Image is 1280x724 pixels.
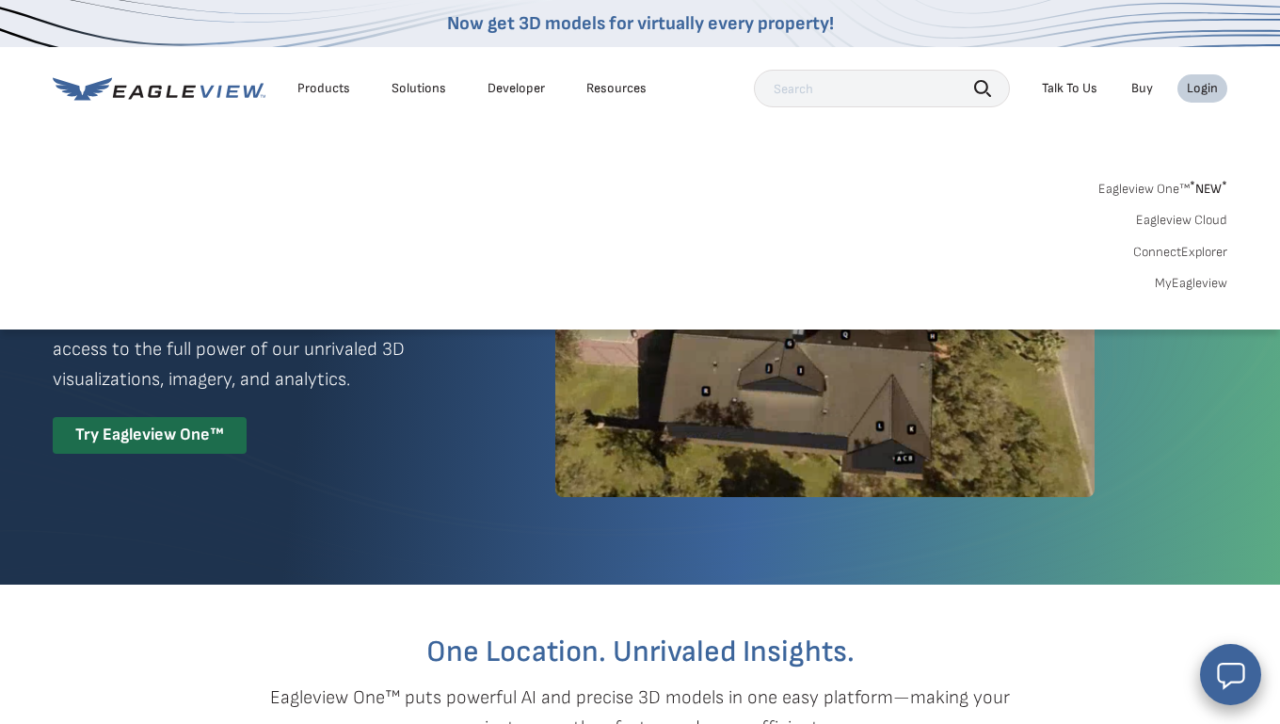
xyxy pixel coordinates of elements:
input: Search [754,70,1010,107]
button: Open chat window [1200,644,1261,705]
a: Eagleview One™*NEW* [1098,175,1227,197]
div: Talk To Us [1042,80,1097,97]
a: ConnectExplorer [1133,244,1227,261]
a: Developer [488,80,545,97]
div: Login [1187,80,1218,97]
a: MyEagleview [1155,275,1227,292]
div: Solutions [392,80,446,97]
p: A premium digital experience that provides seamless access to the full power of our unrivaled 3D ... [53,304,488,394]
div: Products [297,80,350,97]
div: Try Eagleview One™ [53,417,247,454]
div: Resources [586,80,647,97]
a: Buy [1131,80,1153,97]
h2: One Location. Unrivaled Insights. [67,637,1213,668]
span: NEW [1190,181,1227,197]
a: Eagleview Cloud [1136,212,1227,229]
a: Now get 3D models for virtually every property! [447,12,834,35]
